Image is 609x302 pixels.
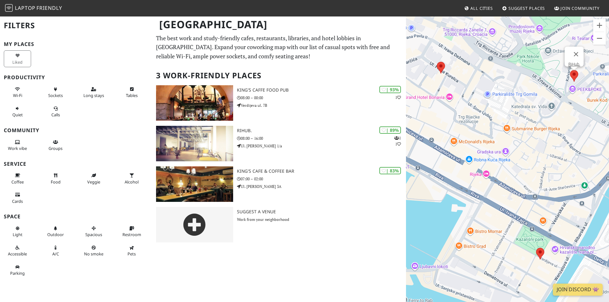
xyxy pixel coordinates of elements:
[80,170,107,187] button: Veggie
[4,161,148,167] h3: Service
[500,3,548,14] a: Suggest Places
[593,19,606,32] button: Povećaj
[8,145,27,151] span: People working
[568,62,580,67] a: RiHub.
[10,270,25,276] span: Parking
[4,214,148,220] h3: Space
[42,242,69,259] button: A/C
[118,170,145,187] button: Alcohol
[237,128,406,133] h3: RiHub.
[12,112,23,118] span: Quiet
[80,242,107,259] button: No smoke
[52,251,59,257] span: Air conditioned
[593,32,606,45] button: Smanji prikaz
[154,16,405,33] h1: [GEOGRAPHIC_DATA]
[470,5,493,11] span: All Cities
[42,137,69,154] button: Groups
[13,93,22,98] span: Stable Wi-Fi
[156,34,402,61] p: The best work and study-friendly cafes, restaurants, libraries, and hotel lobbies in [GEOGRAPHIC_...
[80,84,107,101] button: Long stays
[128,251,136,257] span: Pet friendly
[8,251,27,257] span: Accessible
[379,86,401,93] div: | 93%
[13,232,23,237] span: Natural light
[47,232,64,237] span: Outdoor area
[4,103,31,120] button: Quiet
[42,170,69,187] button: Food
[11,179,24,185] span: Coffee
[156,207,233,242] img: gray-place-d2bdb4477600e061c01bd816cc0f2ef0cfcb1ca9e3ad78868dd16fb2af073a21.png
[49,145,62,151] span: Group tables
[42,103,69,120] button: Calls
[237,209,406,215] h3: Suggest a Venue
[379,167,401,174] div: | 83%
[84,251,103,257] span: Smoke free
[152,126,406,161] a: RiHub. | 89% 11 RiHub. 08:00 – 16:00 Ul. [PERSON_NAME] 1/a
[237,102,406,108] p: Verdijeva ul. 7B
[42,84,69,101] button: Sockets
[552,3,602,14] a: Join Community
[118,84,145,101] button: Tables
[553,284,603,296] a: Join Discord 👾
[395,94,401,100] p: 1
[4,190,31,206] button: Cards
[4,127,148,133] h3: Community
[379,126,401,134] div: | 89%
[237,216,406,222] p: Work from your neighborhood
[80,223,107,240] button: Spacious
[15,4,36,11] span: Laptop
[4,137,31,154] button: Work vibe
[4,84,31,101] button: Wi-Fi
[4,262,31,279] button: Parking
[42,223,69,240] button: Outdoor
[125,179,139,185] span: Alcohol
[83,93,104,98] span: Long stays
[5,4,13,12] img: LaptopFriendly
[4,223,31,240] button: Light
[237,135,406,141] p: 08:00 – 16:00
[4,41,148,47] h3: My Places
[12,198,23,204] span: Credit cards
[85,232,102,237] span: Spacious
[126,93,138,98] span: Work-friendly tables
[237,95,406,101] p: 08:00 – 00:00
[152,166,406,202] a: King's Cafe & Coffee Bar | 83% King's Cafe & Coffee Bar 07:00 – 02:00 Ul. [PERSON_NAME] 3A
[4,74,148,80] h3: Productivity
[394,135,401,147] p: 1 1
[237,169,406,174] h3: King's Cafe & Coffee Bar
[462,3,495,14] a: All Cities
[122,232,141,237] span: Restroom
[118,223,145,240] button: Restroom
[152,207,406,242] a: Suggest a Venue Work from your neighborhood
[152,85,406,121] a: King's Caffe Food Pub | 93% 1 King's Caffe Food Pub 08:00 – 00:00 Verdijeva ul. 7B
[5,3,62,14] a: LaptopFriendly LaptopFriendly
[4,170,31,187] button: Coffee
[36,4,62,11] span: Friendly
[4,242,31,259] button: Accessible
[156,166,233,202] img: King's Cafe & Coffee Bar
[118,242,145,259] button: Pets
[237,183,406,190] p: Ul. [PERSON_NAME] 3A
[568,47,584,62] button: Zatvori
[156,66,402,85] h2: 3 Work-Friendly Places
[48,93,63,98] span: Power sockets
[51,179,61,185] span: Food
[156,85,233,121] img: King's Caffe Food Pub
[560,5,599,11] span: Join Community
[87,179,100,185] span: Veggie
[237,87,406,93] h3: King's Caffe Food Pub
[156,126,233,161] img: RiHub.
[508,5,545,11] span: Suggest Places
[51,112,60,118] span: Video/audio calls
[237,176,406,182] p: 07:00 – 02:00
[4,16,148,35] h2: Filters
[237,143,406,149] p: Ul. [PERSON_NAME] 1/a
